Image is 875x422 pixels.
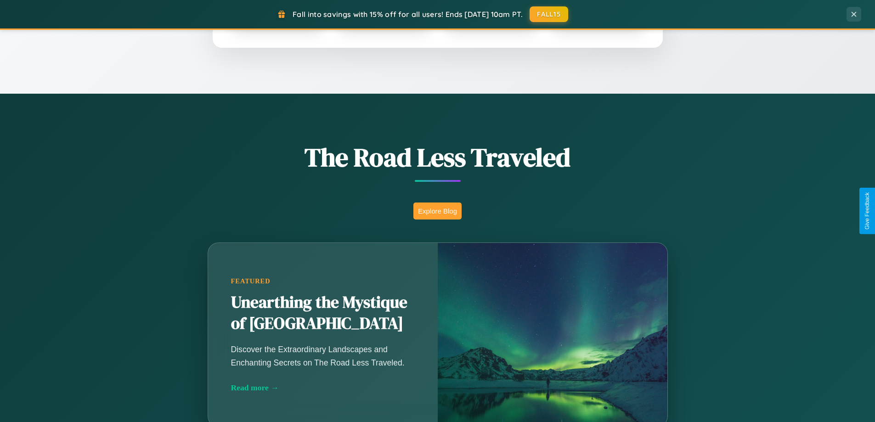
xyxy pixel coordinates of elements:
button: Explore Blog [413,203,462,219]
h2: Unearthing the Mystique of [GEOGRAPHIC_DATA] [231,292,415,334]
div: Give Feedback [864,192,870,230]
button: FALL15 [530,6,568,22]
div: Read more → [231,383,415,393]
span: Fall into savings with 15% off for all users! Ends [DATE] 10am PT. [293,10,523,19]
h1: The Road Less Traveled [162,140,713,175]
div: Featured [231,277,415,285]
p: Discover the Extraordinary Landscapes and Enchanting Secrets on The Road Less Traveled. [231,343,415,369]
